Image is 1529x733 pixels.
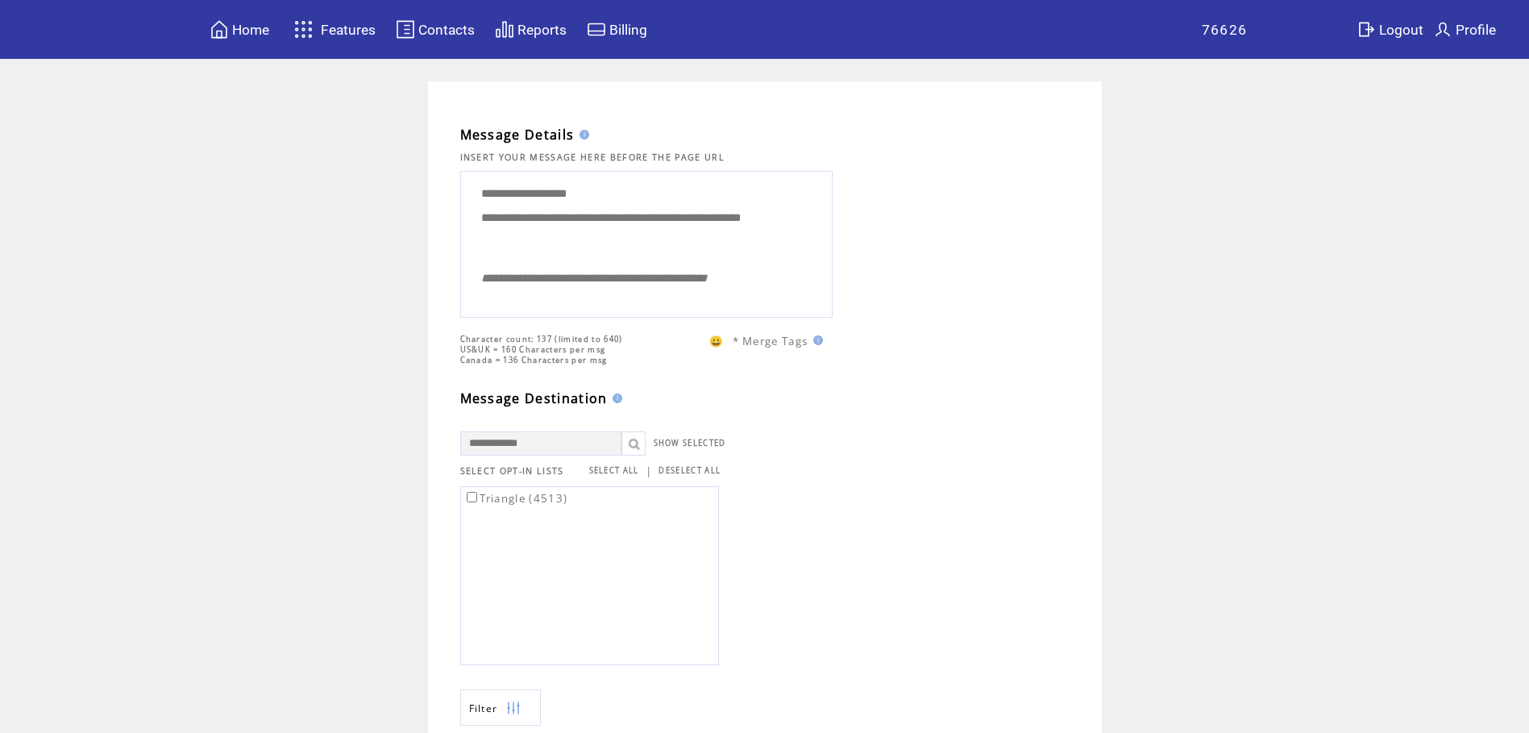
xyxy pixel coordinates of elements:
[609,22,647,38] span: Billing
[418,22,475,38] span: Contacts
[1354,17,1431,42] a: Logout
[467,492,477,502] input: Triangle (4513)
[289,16,318,43] img: features.svg
[575,130,589,140] img: help.gif
[1456,22,1496,38] span: Profile
[808,335,823,345] img: help.gif
[460,334,623,344] span: Character count: 137 (limited to 640)
[517,22,567,38] span: Reports
[460,344,606,355] span: US&UK = 160 Characters per msg
[1431,17,1498,42] a: Profile
[492,17,569,42] a: Reports
[1357,19,1376,40] img: exit.svg
[587,19,606,40] img: creidtcard.svg
[1379,22,1423,38] span: Logout
[460,465,564,477] span: SELECT OPT-IN LISTS
[393,17,477,42] a: Contacts
[733,334,808,348] span: * Merge Tags
[608,394,622,403] img: help.gif
[321,22,376,38] span: Features
[232,22,269,38] span: Home
[287,14,378,45] a: Features
[460,689,541,726] a: Filter
[396,19,415,40] img: contacts.svg
[463,491,568,506] label: Triangle (4513)
[1433,19,1452,40] img: profile.svg
[1202,22,1248,38] span: 76626
[460,152,725,163] span: INSERT YOUR MESSAGE HERE BEFORE THE PAGE URL
[469,702,498,715] span: Show filters
[495,19,514,40] img: chart.svg
[659,465,721,476] a: DESELECT ALL
[584,17,650,42] a: Billing
[589,465,639,476] a: SELECT ALL
[460,126,575,144] span: Message Details
[709,334,724,348] span: 😀
[460,389,608,407] span: Message Destination
[210,19,229,40] img: home.svg
[207,17,272,42] a: Home
[646,464,652,478] span: |
[460,355,608,365] span: Canada = 136 Characters per msg
[654,438,726,448] a: SHOW SELECTED
[506,690,521,727] img: filters.png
